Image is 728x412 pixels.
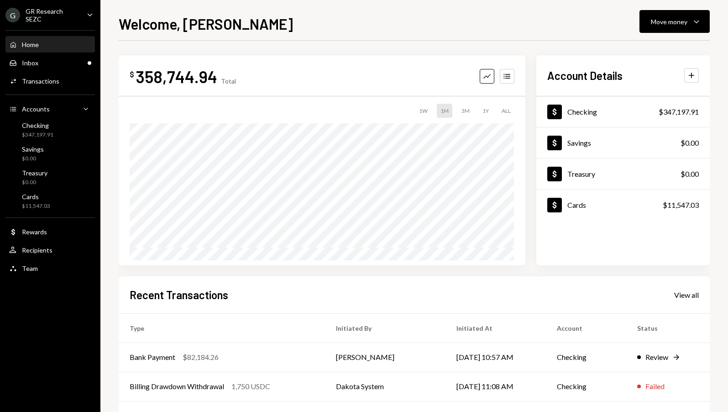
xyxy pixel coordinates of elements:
[536,158,710,189] a: Treasury$0.00
[567,107,597,116] div: Checking
[22,246,52,254] div: Recipients
[415,104,431,118] div: 1W
[458,104,473,118] div: 3M
[231,381,270,392] div: 1,750 USDC
[645,381,665,392] div: Failed
[5,166,95,188] a: Treasury$0.00
[445,313,546,343] th: Initiated At
[536,190,710,220] a: Cards$11,547.03
[22,193,50,201] div: Cards
[567,169,595,178] div: Treasury
[479,104,492,118] div: 1Y
[5,8,20,22] div: G
[445,372,546,401] td: [DATE] 11:08 AM
[22,121,53,129] div: Checking
[5,119,95,141] a: Checking$347,197.91
[5,36,95,53] a: Home
[546,372,626,401] td: Checking
[22,169,47,177] div: Treasury
[22,77,59,85] div: Transactions
[22,41,39,48] div: Home
[130,70,134,79] div: $
[22,155,44,163] div: $0.00
[130,287,228,302] h2: Recent Transactions
[5,242,95,258] a: Recipients
[221,77,236,85] div: Total
[445,343,546,372] td: [DATE] 10:57 AM
[498,104,514,118] div: ALL
[22,179,47,186] div: $0.00
[119,15,293,33] h1: Welcome, [PERSON_NAME]
[5,260,95,276] a: Team
[119,313,325,343] th: Type
[651,17,687,26] div: Move money
[645,352,668,363] div: Review
[547,68,623,83] h2: Account Details
[5,223,95,240] a: Rewards
[22,145,44,153] div: Savings
[5,54,95,71] a: Inbox
[136,66,217,87] div: 358,744.94
[536,96,710,127] a: Checking$347,197.91
[626,313,710,343] th: Status
[5,190,95,212] a: Cards$11,547.03
[681,169,699,180] div: $0.00
[22,228,47,236] div: Rewards
[546,343,626,372] td: Checking
[567,138,591,147] div: Savings
[130,352,175,363] div: Bank Payment
[183,352,219,363] div: $82,184.26
[536,127,710,158] a: Savings$0.00
[437,104,452,118] div: 1M
[22,264,38,272] div: Team
[22,202,50,210] div: $11,547.03
[681,137,699,148] div: $0.00
[5,100,95,117] a: Accounts
[674,290,699,300] a: View all
[663,200,699,211] div: $11,547.03
[22,105,50,113] div: Accounts
[325,343,445,372] td: [PERSON_NAME]
[639,10,710,33] button: Move money
[325,372,445,401] td: Dakota System
[22,131,53,139] div: $347,197.91
[659,106,699,117] div: $347,197.91
[5,73,95,89] a: Transactions
[325,313,445,343] th: Initiated By
[22,59,38,67] div: Inbox
[5,143,95,164] a: Savings$0.00
[546,313,626,343] th: Account
[567,201,586,209] div: Cards
[130,381,224,392] div: Billing Drawdown Withdrawal
[26,7,79,23] div: GR Research SEZC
